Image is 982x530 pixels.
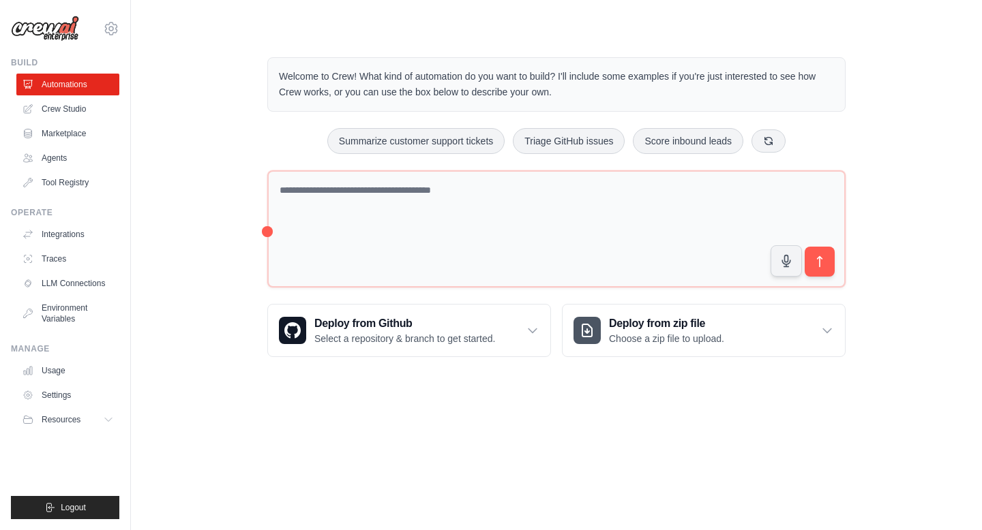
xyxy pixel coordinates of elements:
[42,414,80,425] span: Resources
[16,172,119,193] a: Tool Registry
[633,128,743,154] button: Score inbound leads
[11,496,119,519] button: Logout
[16,297,119,330] a: Environment Variables
[513,128,625,154] button: Triage GitHub issues
[16,98,119,120] a: Crew Studio
[16,409,119,431] button: Resources
[16,272,119,294] a: LLM Connections
[279,69,834,100] p: Welcome to Crew! What kind of automation do you want to build? I'll include some examples if you'...
[609,332,724,345] p: Choose a zip file to upload.
[16,223,119,245] a: Integrations
[314,315,495,332] h3: Deploy from Github
[61,502,86,513] span: Logout
[327,128,505,154] button: Summarize customer support tickets
[16,147,119,169] a: Agents
[11,207,119,218] div: Operate
[11,57,119,68] div: Build
[11,343,119,354] div: Manage
[16,123,119,144] a: Marketplace
[16,248,119,270] a: Traces
[11,16,79,42] img: Logo
[16,384,119,406] a: Settings
[16,360,119,381] a: Usage
[609,315,724,332] h3: Deploy from zip file
[16,74,119,95] a: Automations
[314,332,495,345] p: Select a repository & branch to get started.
